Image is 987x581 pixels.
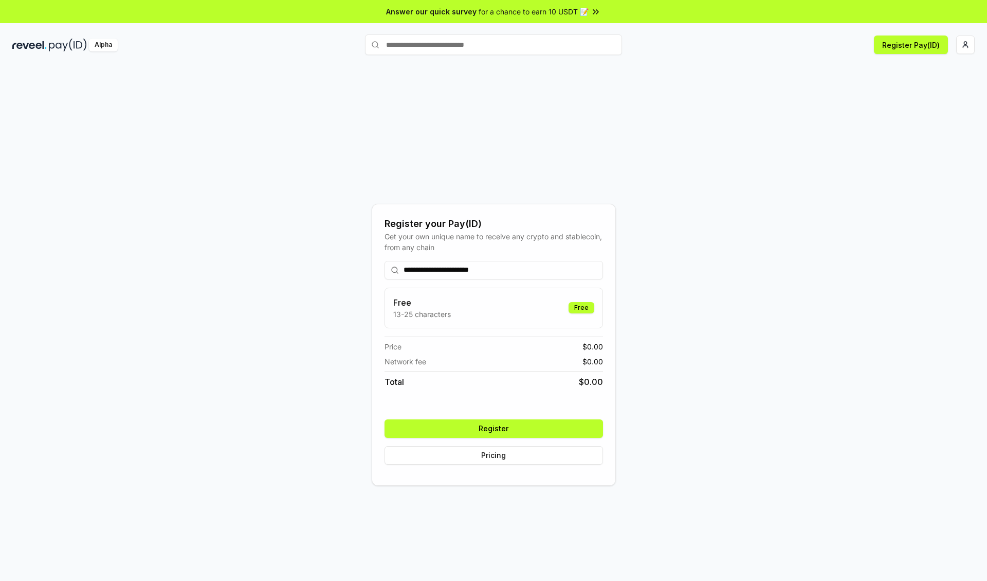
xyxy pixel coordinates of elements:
[385,341,401,352] span: Price
[385,446,603,465] button: Pricing
[479,6,589,17] span: for a chance to earn 10 USDT 📝
[385,217,603,231] div: Register your Pay(ID)
[874,36,948,54] button: Register Pay(ID)
[582,341,603,352] span: $ 0.00
[49,39,87,51] img: pay_id
[393,309,451,320] p: 13-25 characters
[385,419,603,438] button: Register
[582,356,603,367] span: $ 0.00
[385,376,404,388] span: Total
[393,296,451,309] h3: Free
[569,302,594,313] div: Free
[579,376,603,388] span: $ 0.00
[385,356,426,367] span: Network fee
[12,39,47,51] img: reveel_dark
[386,6,477,17] span: Answer our quick survey
[385,231,603,253] div: Get your own unique name to receive any crypto and stablecoin, from any chain
[89,39,118,51] div: Alpha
